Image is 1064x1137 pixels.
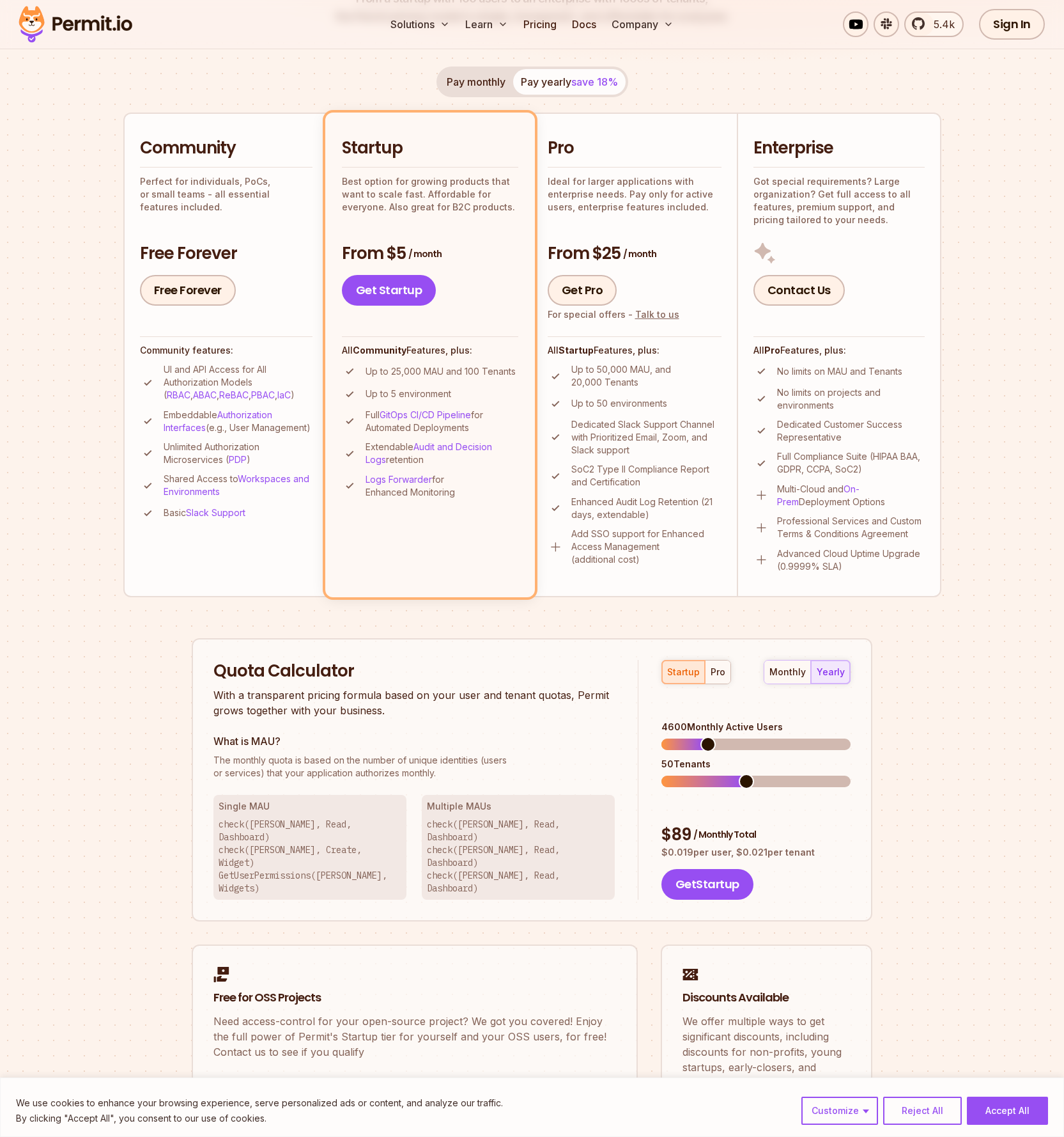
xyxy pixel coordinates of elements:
p: check([PERSON_NAME], Read, Dashboard) check([PERSON_NAME], Read, Dashboard) check([PERSON_NAME], ... [427,818,610,895]
div: pro [711,666,725,678]
h4: All Features, plus: [548,344,721,357]
h2: Pro [548,137,721,160]
div: $ 89 [661,824,851,847]
a: Contact Us [753,275,845,306]
strong: Startup [559,345,594,356]
p: With a transparent pricing formula based on your user and tenant quotas, Permit grows together wi... [213,687,615,718]
a: Audit and Decision Logs [366,441,492,465]
p: No limits on MAU and Tenants [777,365,902,378]
button: Accept All [967,1097,1048,1125]
h3: What is MAU? [213,733,615,749]
a: Get Startup [342,275,436,306]
p: We offer multiple ways to get significant discounts, including discounts for non-profits, young s... [682,1014,851,1090]
p: $ 0.019 per user, $ 0.021 per tenant [661,846,851,859]
h2: Enterprise [753,137,925,160]
h4: All Features, plus: [342,344,518,357]
button: Reject All [883,1097,962,1125]
p: By clicking "Accept All", you consent to our use of cookies. [16,1111,503,1126]
a: PDP [229,454,247,465]
p: Perfect for individuals, PoCs, or small teams - all essential features included. [140,175,312,214]
h2: Free for OSS Projects [213,990,616,1006]
strong: Pro [764,345,780,356]
span: / Monthly Total [693,828,756,841]
a: Sign In [979,9,1045,40]
p: Embeddable (e.g., User Management) [164,409,312,434]
div: 50 Tenants [661,758,851,771]
p: Multi-Cloud and Deployment Options [777,483,925,508]
a: On-Prem [777,483,860,507]
a: Authorization Interfaces [164,409,272,433]
h3: Free Forever [140,242,312,265]
a: Free Forever [140,275,236,306]
p: or services) that your application authorizes monthly. [213,754,615,780]
h2: Quota Calculator [213,660,615,683]
p: Extendable retention [366,441,518,466]
p: Full Compliance Suite (HIPAA BAA, GDPR, CCPA, SoC2) [777,450,925,476]
p: Got special requirements? Large organization? Get full access to all features, premium support, a... [753,175,925,226]
strong: Community [353,345,406,356]
p: Up to 5 environment [366,388,451,400]
p: Shared Access to [164,473,312,498]
a: RBAC [167,389,190,400]
button: Customize [801,1097,878,1125]
h3: From $25 [548,242,721,265]
h2: Community [140,137,312,160]
p: Basic [164,506,245,519]
p: UI and API Access for All Authorization Models ( , , , , ) [164,363,312,402]
a: IaC [277,389,291,400]
a: Pricing [518,12,562,37]
a: GitOps CI/CD Pipeline [380,409,471,420]
h2: Discounts Available [682,990,851,1006]
span: The monthly quota is based on the number of unique identities (users [213,754,615,767]
p: Need access-control for your open-source project? We got you covered! Enjoy the full power of Per... [213,1014,616,1060]
button: Pay monthly [439,69,513,95]
a: Talk to us [635,309,679,320]
button: GetStartup [661,869,753,900]
h2: Startup [342,137,518,160]
p: Up to 25,000 MAU and 100 Tenants [366,365,516,378]
div: For special offers - [548,308,679,321]
p: We use cookies to enhance your browsing experience, serve personalized ads or content, and analyz... [16,1095,503,1111]
h3: Multiple MAUs [427,800,610,813]
a: Get Pro [548,275,617,306]
h3: Single MAU [219,800,401,813]
p: Dedicated Customer Success Representative [777,418,925,444]
p: Best option for growing products that want to scale fast. Affordable for everyone. Also great for... [342,175,518,214]
h3: From $5 [342,242,518,265]
a: Docs [567,12,601,37]
p: Full for Automated Deployments [366,409,518,434]
a: 5.4k [904,12,964,37]
button: Learn [460,12,513,37]
p: Ideal for larger applications with enterprise needs. Pay only for active users, enterprise featur... [548,175,721,214]
p: Advanced Cloud Uptime Upgrade (0.9999% SLA) [777,547,925,573]
a: Slack Support [186,507,245,518]
p: SoC2 Type II Compliance Report and Certification [571,463,721,489]
button: Company [606,12,679,37]
img: Permit logo [13,3,138,46]
p: Professional Services and Custom Terms & Conditions Agreement [777,515,925,540]
p: Unlimited Authorization Microservices ( ) [164,441,312,466]
p: Dedicated Slack Support Channel with Prioritized Email, Zoom, and Slack support [571,418,721,457]
p: Up to 50,000 MAU, and 20,000 Tenants [571,363,721,389]
h4: All Features, plus: [753,344,925,357]
p: check([PERSON_NAME], Read, Dashboard) check([PERSON_NAME], Create, Widget) GetUserPermissions([PE... [219,818,401,895]
a: ABAC [193,389,217,400]
button: Solutions [385,12,455,37]
p: Enhanced Audit Log Retention (21 days, extendable) [571,496,721,521]
p: Add SSO support for Enhanced Access Management (additional cost) [571,528,721,566]
p: Up to 50 environments [571,397,667,410]
p: for Enhanced Monitoring [366,473,518,499]
a: ReBAC [219,389,249,400]
a: PBAC [251,389,275,400]
span: 5.4k [926,17,955,32]
span: / month [408,247,442,260]
h4: Community features: [140,344,312,357]
div: 4600 Monthly Active Users [661,721,851,733]
p: No limits on projects and environments [777,386,925,412]
div: monthly [769,666,806,678]
a: Logs Forwarder [366,474,432,485]
span: / month [623,247,656,260]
